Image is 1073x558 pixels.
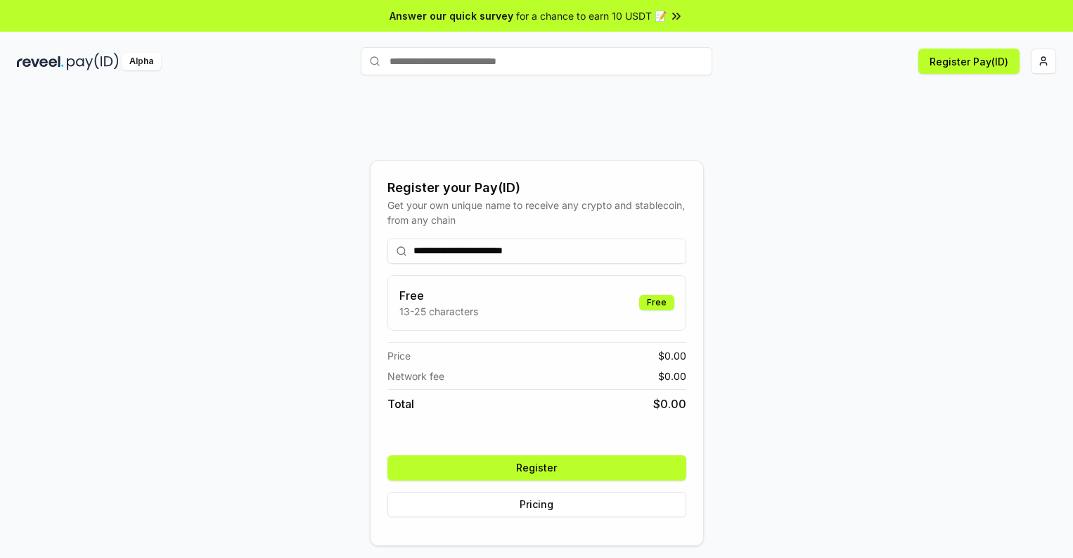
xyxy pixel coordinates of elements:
[658,369,686,383] span: $ 0.00
[122,53,161,70] div: Alpha
[387,455,686,481] button: Register
[17,53,64,70] img: reveel_dark
[516,8,667,23] span: for a chance to earn 10 USDT 📝
[399,287,478,304] h3: Free
[658,348,686,363] span: $ 0.00
[387,198,686,227] div: Get your own unique name to receive any crypto and stablecoin, from any chain
[387,492,686,517] button: Pricing
[399,304,478,319] p: 13-25 characters
[67,53,119,70] img: pay_id
[390,8,513,23] span: Answer our quick survey
[639,295,674,310] div: Free
[653,395,686,412] span: $ 0.00
[387,178,686,198] div: Register your Pay(ID)
[387,348,411,363] span: Price
[387,395,414,412] span: Total
[387,369,444,383] span: Network fee
[918,49,1020,74] button: Register Pay(ID)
